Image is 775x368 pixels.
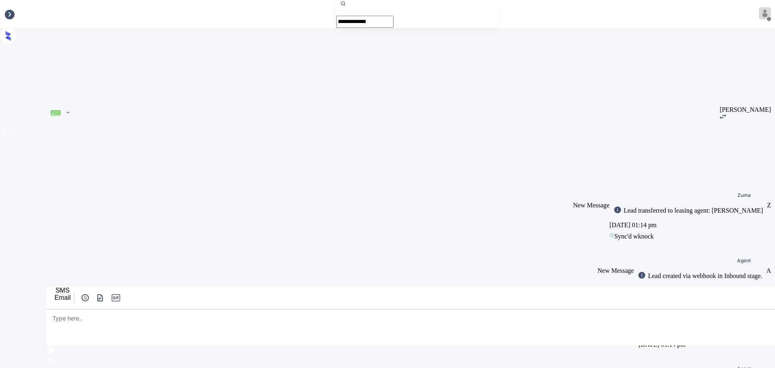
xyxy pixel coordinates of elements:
[610,220,767,231] div: [DATE] 01:14 pm
[720,114,726,119] img: icon-zuma
[46,357,56,366] img: icon-zuma
[767,202,771,209] div: Z
[638,271,646,279] img: icon-zuma
[65,109,71,116] img: icon-zuma
[610,231,767,242] div: Sync'd w knock
[80,293,91,303] button: icon-zuma
[622,207,763,214] div: Lead transferred to leasing agent: [PERSON_NAME]
[80,293,90,303] img: icon-zuma
[4,10,75,18] div: Inbox / [PERSON_NAME]
[737,258,751,263] span: Agent
[95,293,106,303] button: icon-zuma
[766,267,771,274] div: A
[54,287,71,294] div: SMS
[51,111,61,117] div: Lost
[646,272,762,280] div: Lead created via webhook in Inbound stage.
[759,7,771,19] img: avatar
[737,193,751,198] div: Zuma
[597,267,634,274] span: New Message
[634,285,766,296] div: [DATE] 01:14 pm
[2,126,14,140] span: profile
[614,206,622,214] img: icon-zuma
[573,202,610,209] span: New Message
[54,294,71,301] div: Email
[95,293,105,303] img: icon-zuma
[46,345,56,355] img: icon-zuma
[720,106,771,113] div: [PERSON_NAME]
